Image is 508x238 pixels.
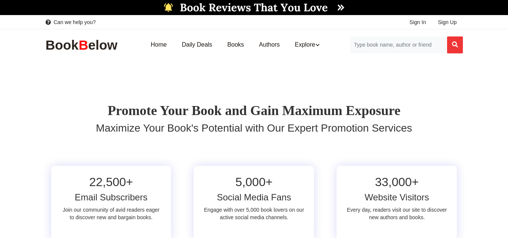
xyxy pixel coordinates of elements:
[346,192,448,203] div: Website Visitors
[252,33,287,57] a: Authors
[350,36,447,53] input: Search for Books
[203,206,305,221] p: Engage with over 5,000 book lovers on our active social media channels.
[60,206,162,221] p: Join our community of avid readers eager to discover new and bargain books.
[143,33,174,57] a: Home
[447,36,463,53] button: Search
[220,33,251,57] a: Books
[432,15,463,29] a: Sign Up
[60,192,162,203] div: Email Subscribers
[346,175,448,189] div: 33,000+
[287,33,327,57] a: Explore
[346,206,448,221] p: Every day, readers visit our site to discover new authors and books.
[45,122,463,135] h2: Maximize Your Book's Potential with Our Expert Promotion Services
[45,37,121,53] img: BookBelow Logo
[60,175,162,189] div: 22,500+
[203,175,305,189] div: 5,000+
[45,18,96,26] a: Can we help you?
[174,33,220,57] a: Daily Deals
[45,103,463,119] h1: Promote Your Book and Gain Maximum Exposure
[403,15,432,29] a: Sign In
[438,19,457,25] span: Sign Up
[203,192,305,203] div: Social Media Fans
[409,19,426,25] span: Sign In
